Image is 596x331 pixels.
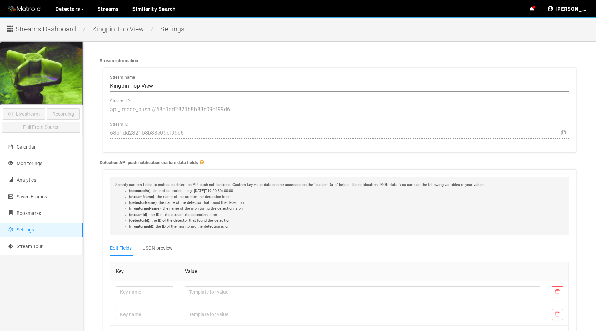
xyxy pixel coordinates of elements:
label: Stream ID [110,122,129,126]
label: Stream name [110,75,135,79]
b: {monitoringId} [129,224,153,229]
span: Analytics [17,177,36,183]
span: Monitorings [17,161,42,166]
input: Key name [116,286,173,297]
button: delete [552,309,563,320]
span: : the name of the monitoring the detection is on [161,206,243,211]
span: / [149,25,155,33]
span: Saved Frames [17,194,47,199]
b: {streamName} [129,195,155,199]
div: JSON preview [143,244,173,252]
span: setting [8,227,13,232]
span: : the name of the detector that found the detection [157,200,244,205]
b: {streamId} [129,212,147,217]
b: {detectorId} [129,218,149,223]
span: / [81,25,87,33]
div: Specify custom fields to include in detection API push notifications. Custom key value data can b... [110,177,569,235]
th: Value [179,262,546,281]
span: Streams Dashboard [16,24,76,35]
a: Streams [98,4,119,13]
span: delete [555,311,560,318]
button: play-circleLivestream [3,108,45,120]
span: calendar [8,144,13,149]
a: Similarity Search [132,4,176,13]
a: Streams Dashboard [5,27,81,32]
span: settings [155,25,190,33]
button: Streams Dashboard [5,22,81,34]
input: Key name [116,309,173,320]
span: : time of detection -- e.g. [DATE]T19:20:30+00:00 [151,189,233,193]
span: : the ID of the monitoring the detection is on [153,224,229,229]
button: delete [552,286,563,297]
input: Template for value [185,309,540,320]
div: Detection API push notification custom data fields [100,159,579,166]
b: {detectorName} [129,200,157,205]
img: 1759447298.981000_dup_1759447301425.jpg [0,42,82,104]
b: {monitoringName} [129,206,161,211]
input: Template for value [185,286,540,297]
span: : the ID of the stream the detection is on [147,212,217,217]
span: Detectors [55,4,80,13]
span: Bookmarks [17,210,41,216]
span: : the name of the stream the detection is on [155,195,230,199]
th: Key [110,262,179,281]
span: Kingpin Top View [87,25,149,33]
div: Stream information: [100,57,579,64]
label: Stream URL [110,99,132,103]
span: : the ID of the detector that found the detection [149,218,230,223]
button: Recording [47,108,80,120]
span: Settings [17,227,34,233]
span: Calendar [17,144,36,150]
b: {detectedAt} [129,189,151,193]
div: Edit Fields [110,244,132,252]
span: delete [555,289,560,295]
img: Matroid logo [7,4,41,14]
